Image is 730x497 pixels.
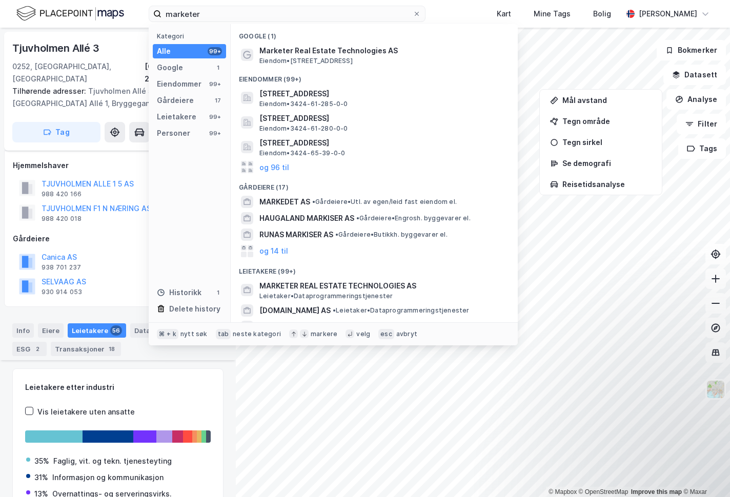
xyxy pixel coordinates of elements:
[534,8,571,20] div: Mine Tags
[38,323,64,338] div: Eiere
[145,60,224,85] div: [GEOGRAPHIC_DATA], 210/37
[37,406,135,418] div: Vis leietakere uten ansatte
[12,85,215,110] div: Tjuvholmen Allé 5, [GEOGRAPHIC_DATA] Allé 1, Bryggegangen 2
[663,65,726,85] button: Datasett
[161,6,413,22] input: Søk på adresse, matrikkel, gårdeiere, leietakere eller personer
[677,114,726,134] button: Filter
[562,96,652,105] div: Mål avstand
[157,32,226,40] div: Kategori
[42,215,82,223] div: 988 420 018
[216,329,231,339] div: tab
[396,330,417,338] div: avbryt
[549,488,577,495] a: Mapbox
[259,137,505,149] span: [STREET_ADDRESS]
[593,8,611,20] div: Bolig
[311,330,337,338] div: markere
[12,40,102,56] div: Tjuvholmen Allé 3
[233,330,281,338] div: neste kategori
[562,138,652,147] div: Tegn sirkel
[259,212,354,224] span: HAUGALAND MARKISER AS
[12,60,145,85] div: 0252, [GEOGRAPHIC_DATA], [GEOGRAPHIC_DATA]
[157,78,201,90] div: Eiendommer
[666,89,726,110] button: Analyse
[157,111,196,123] div: Leietakere
[130,323,181,338] div: Datasett
[34,471,48,484] div: 31%
[631,488,682,495] a: Improve this map
[157,94,194,107] div: Gårdeiere
[12,87,88,95] span: Tilhørende adresser:
[259,229,333,241] span: RUNAS MARKISER AS
[378,329,394,339] div: esc
[110,325,122,336] div: 56
[706,380,725,399] img: Z
[259,88,505,100] span: [STREET_ADDRESS]
[562,117,652,126] div: Tegn område
[68,323,126,338] div: Leietakere
[335,231,448,239] span: Gårdeiere • Butikkh. byggevarer el.
[678,138,726,159] button: Tags
[333,306,470,315] span: Leietaker • Dataprogrammeringstjenester
[657,40,726,60] button: Bokmerker
[259,161,289,173] button: og 96 til
[157,286,201,299] div: Historikk
[32,344,43,354] div: 2
[259,100,348,108] span: Eiendom • 3424-61-285-0-0
[107,344,117,354] div: 18
[259,292,393,300] span: Leietaker • Dataprogrammeringstjenester
[208,47,222,55] div: 99+
[13,233,223,245] div: Gårdeiere
[16,5,124,23] img: logo.f888ab2527a4732fd821a326f86c7f29.svg
[13,159,223,172] div: Hjemmelshaver
[356,214,471,222] span: Gårdeiere • Engrosh. byggevarer el.
[208,80,222,88] div: 99+
[231,67,518,86] div: Eiendommer (99+)
[42,190,82,198] div: 988 420 166
[34,455,49,467] div: 35%
[579,488,628,495] a: OpenStreetMap
[52,471,164,484] div: Informasjon og kommunikasjon
[231,24,518,43] div: Google (1)
[562,159,652,168] div: Se demografi
[51,342,121,356] div: Transaksjoner
[214,288,222,297] div: 1
[639,8,697,20] div: [PERSON_NAME]
[259,196,310,208] span: MARKEDET AS
[231,259,518,278] div: Leietakere (99+)
[562,180,652,189] div: Reisetidsanalyse
[12,122,100,142] button: Tag
[231,175,518,194] div: Gårdeiere (17)
[25,381,211,394] div: Leietakere etter industri
[157,127,190,139] div: Personer
[356,330,370,338] div: velg
[312,198,315,205] span: •
[208,113,222,121] div: 99+
[259,321,310,333] span: MARKETER AS
[259,149,345,157] span: Eiendom • 3424-65-39-0-0
[169,303,220,315] div: Delete history
[157,45,171,57] div: Alle
[214,64,222,72] div: 1
[12,342,47,356] div: ESG
[42,288,82,296] div: 930 914 053
[356,214,359,222] span: •
[259,304,331,317] span: [DOMAIN_NAME] AS
[333,306,336,314] span: •
[259,280,505,292] span: MARKETER REAL ESTATE TECHNOLOGIES AS
[180,330,208,338] div: nytt søk
[497,8,511,20] div: Kart
[157,329,178,339] div: ⌘ + k
[335,231,338,238] span: •
[157,61,183,74] div: Google
[208,129,222,137] div: 99+
[259,245,288,257] button: og 14 til
[12,323,34,338] div: Info
[259,112,505,125] span: [STREET_ADDRESS]
[42,263,81,272] div: 938 701 237
[312,198,457,206] span: Gårdeiere • Utl. av egen/leid fast eiendom el.
[214,96,222,105] div: 17
[53,455,172,467] div: Faglig, vit. og tekn. tjenesteyting
[259,45,505,57] span: Marketer Real Estate Technologies AS
[259,125,348,133] span: Eiendom • 3424-61-280-0-0
[259,57,353,65] span: Eiendom • [STREET_ADDRESS]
